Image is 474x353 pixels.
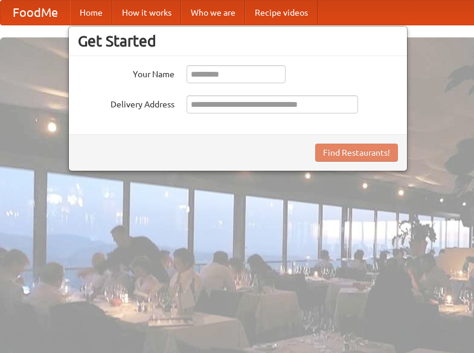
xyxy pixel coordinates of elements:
[1,1,70,25] a: FoodMe
[78,95,175,110] label: Delivery Address
[112,1,181,25] a: How it works
[245,1,318,25] a: Recipe videos
[181,1,245,25] a: Who we are
[78,32,398,50] h3: Get Started
[315,144,398,162] button: Find Restaurants!
[70,1,112,25] a: Home
[78,65,175,80] label: Your Name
